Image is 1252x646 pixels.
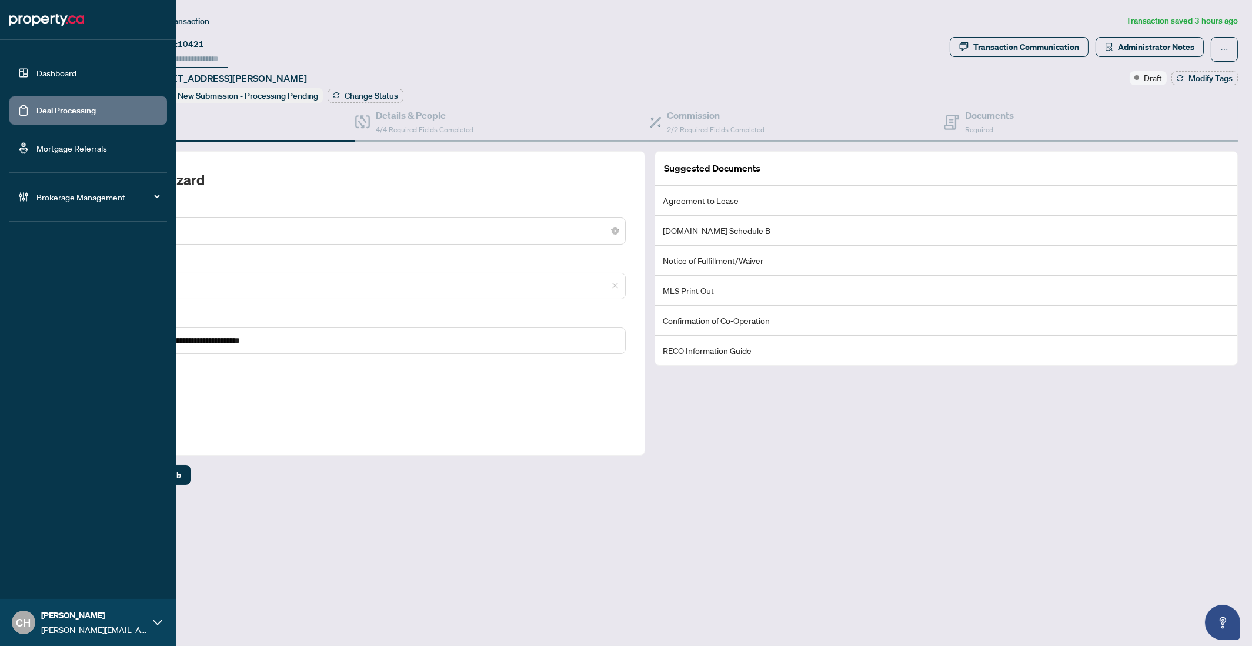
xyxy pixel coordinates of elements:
label: Transaction Type [81,203,626,216]
li: Notice of Fulfillment/Waiver [655,246,1238,276]
button: Change Status [328,89,403,103]
li: Agreement to Lease [655,186,1238,216]
li: [DOMAIN_NAME] Schedule B [655,216,1238,246]
a: Deal Processing [36,105,96,116]
span: New Submission - Processing Pending [178,91,318,101]
button: Modify Tags [1171,71,1238,85]
span: [STREET_ADDRESS][PERSON_NAME] [146,71,307,85]
span: Listing Side Lease [88,220,619,242]
span: 10421 [178,39,204,49]
label: Direct/Indirect Interest [81,368,626,381]
span: close-circle [612,227,619,235]
label: Exclusive [81,409,626,422]
a: Mortgage Referrals [36,143,107,153]
h4: Documents [965,108,1014,122]
span: 4/4 Required Fields Completed [376,125,473,134]
span: solution [1105,43,1113,51]
article: Transaction saved 3 hours ago [1126,14,1238,28]
span: View Transaction [146,16,209,26]
div: Transaction Communication [973,38,1079,56]
span: 2/2 Required Fields Completed [667,125,765,134]
li: MLS Print Out [655,276,1238,306]
span: Change Status [345,92,398,100]
label: Property Address [81,313,626,326]
span: Administrator Notes [1118,38,1194,56]
li: RECO Information Guide [655,336,1238,365]
span: close [612,282,619,289]
h4: Commission [667,108,765,122]
span: [PERSON_NAME][EMAIL_ADDRESS][DOMAIN_NAME] [41,623,147,636]
article: Suggested Documents [665,161,761,176]
h4: Details & People [376,108,473,122]
a: Dashboard [36,68,76,78]
button: Open asap [1205,605,1240,640]
button: Transaction Communication [950,37,1089,57]
span: Modify Tags [1188,74,1233,82]
span: Brokerage Management [36,190,159,203]
li: Confirmation of Co-Operation [655,306,1238,336]
img: logo [9,11,84,29]
button: Administrator Notes [1096,37,1204,57]
label: MLS Number [81,259,626,272]
span: Draft [1144,71,1162,84]
span: CH [16,614,31,631]
div: Status: [146,88,323,103]
span: ellipsis [1220,45,1228,53]
span: [PERSON_NAME] [41,609,147,622]
span: Required [965,125,993,134]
